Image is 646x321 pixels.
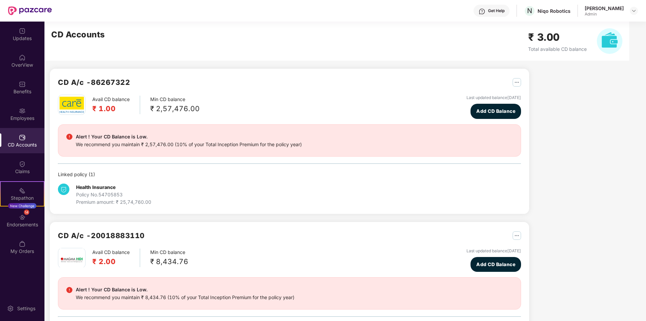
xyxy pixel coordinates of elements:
[527,7,532,15] span: N
[150,249,188,267] div: Min CD balance
[76,286,294,294] div: Alert ! Your CD Balance is Low.
[1,195,44,201] div: Stepathon
[19,187,26,194] img: svg+xml;base64,PHN2ZyB4bWxucz0iaHR0cDovL3d3dy53My5vcmcvMjAwMC9zdmciIHdpZHRoPSIyMSIgaGVpZ2h0PSIyMC...
[19,214,26,221] img: svg+xml;base64,PHN2ZyBpZD0iRW5kb3JzZW1lbnRzIiB4bWxucz0iaHR0cDovL3d3dy53My5vcmcvMjAwMC9zdmciIHdpZH...
[58,77,130,88] h2: CD A/c - 86267322
[471,104,521,119] button: Add CD Balance
[466,95,521,101] div: Last updated balance [DATE]
[24,210,29,215] div: 14
[76,198,151,206] div: Premium amount: ₹ 25,74,760.00
[7,305,14,312] img: svg+xml;base64,PHN2ZyBpZD0iU2V0dGluZy0yMHgyMCIgeG1sbnM9Imh0dHA6Ly93d3cudzMub3JnLzIwMDAvc3ZnIiB3aW...
[476,107,515,115] span: Add CD Balance
[19,54,26,61] img: svg+xml;base64,PHN2ZyBpZD0iSG9tZSIgeG1sbnM9Imh0dHA6Ly93d3cudzMub3JnLzIwMDAvc3ZnIiB3aWR0aD0iMjAiIG...
[60,248,84,272] img: magma.png
[513,78,521,87] img: svg+xml;base64,PHN2ZyB4bWxucz0iaHR0cDovL3d3dy53My5vcmcvMjAwMC9zdmciIHdpZHRoPSIyNSIgaGVpZ2h0PSIyNS...
[150,103,200,114] div: ₹ 2,57,476.00
[19,240,26,247] img: svg+xml;base64,PHN2ZyBpZD0iTXlfT3JkZXJzIiBkYXRhLW5hbWU9Ik15IE9yZGVycyIgeG1sbnM9Imh0dHA6Ly93d3cudz...
[471,257,521,272] button: Add CD Balance
[51,28,105,41] h2: CD Accounts
[58,171,521,178] div: Linked policy ( 1 )
[19,107,26,114] img: svg+xml;base64,PHN2ZyBpZD0iRW1wbG95ZWVzIiB4bWxucz0iaHR0cDovL3d3dy53My5vcmcvMjAwMC9zdmciIHdpZHRoPS...
[92,249,140,267] div: Avail CD balance
[585,11,624,17] div: Admin
[92,96,140,114] div: Avail CD balance
[76,184,116,190] b: Health Insurance
[150,96,200,114] div: Min CD balance
[538,8,571,14] div: Niqo Robotics
[8,203,36,208] div: New Challenge
[479,8,485,15] img: svg+xml;base64,PHN2ZyBpZD0iSGVscC0zMngzMiIgeG1sbnM9Imh0dHA6Ly93d3cudzMub3JnLzIwMDAvc3ZnIiB3aWR0aD...
[513,231,521,240] img: svg+xml;base64,PHN2ZyB4bWxucz0iaHR0cDovL3d3dy53My5vcmcvMjAwMC9zdmciIHdpZHRoPSIyNSIgaGVpZ2h0PSIyNS...
[66,287,72,293] img: svg+xml;base64,PHN2ZyBpZD0iRGFuZ2VyX2FsZXJ0IiBkYXRhLW5hbWU9IkRhbmdlciBhbGVydCIgeG1sbnM9Imh0dHA6Ly...
[59,96,85,113] img: care.png
[58,184,69,195] img: svg+xml;base64,PHN2ZyB4bWxucz0iaHR0cDovL3d3dy53My5vcmcvMjAwMC9zdmciIHdpZHRoPSIzNCIgaGVpZ2h0PSIzNC...
[631,8,637,13] img: svg+xml;base64,PHN2ZyBpZD0iRHJvcGRvd24tMzJ4MzIiIHhtbG5zPSJodHRwOi8vd3d3LnczLm9yZy8yMDAwL3N2ZyIgd2...
[476,261,515,268] span: Add CD Balance
[488,8,505,13] div: Get Help
[15,305,37,312] div: Settings
[19,134,26,141] img: svg+xml;base64,PHN2ZyBpZD0iQ0RfQWNjb3VudHMiIGRhdGEtbmFtZT0iQ0QgQWNjb3VudHMiIHhtbG5zPSJodHRwOi8vd3...
[76,191,151,198] div: Policy No. 54705853
[92,256,130,267] h2: ₹ 2.00
[19,28,26,34] img: svg+xml;base64,PHN2ZyBpZD0iVXBkYXRlZCIgeG1sbnM9Imh0dHA6Ly93d3cudzMub3JnLzIwMDAvc3ZnIiB3aWR0aD0iMj...
[58,230,145,241] h2: CD A/c - 20018883110
[466,248,521,254] div: Last updated balance [DATE]
[150,256,188,267] div: ₹ 8,434.76
[76,141,302,148] div: We recommend you maintain ₹ 2,57,476.00 (10% of your Total Inception Premium for the policy year)
[92,103,130,114] h2: ₹ 1.00
[19,161,26,167] img: svg+xml;base64,PHN2ZyBpZD0iQ2xhaW0iIHhtbG5zPSJodHRwOi8vd3d3LnczLm9yZy8yMDAwL3N2ZyIgd2lkdGg9IjIwIi...
[76,133,302,141] div: Alert ! Your CD Balance is Low.
[76,294,294,301] div: We recommend you maintain ₹ 8,434.76 (10% of your Total Inception Premium for the policy year)
[585,5,624,11] div: [PERSON_NAME]
[19,81,26,88] img: svg+xml;base64,PHN2ZyBpZD0iQmVuZWZpdHMiIHhtbG5zPSJodHRwOi8vd3d3LnczLm9yZy8yMDAwL3N2ZyIgd2lkdGg9Ij...
[66,134,72,140] img: svg+xml;base64,PHN2ZyBpZD0iRGFuZ2VyX2FsZXJ0IiBkYXRhLW5hbWU9IkRhbmdlciBhbGVydCIgeG1sbnM9Imh0dHA6Ly...
[528,46,587,52] span: Total available CD balance
[528,29,587,45] h2: ₹ 3.00
[597,28,622,54] img: svg+xml;base64,PHN2ZyB4bWxucz0iaHR0cDovL3d3dy53My5vcmcvMjAwMC9zdmciIHhtbG5zOnhsaW5rPSJodHRwOi8vd3...
[8,6,52,15] img: New Pazcare Logo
